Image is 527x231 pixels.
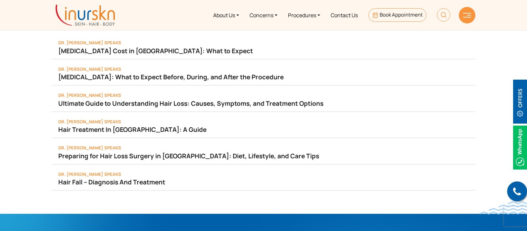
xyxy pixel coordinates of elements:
img: offerBt [513,80,527,124]
span: Dr. [PERSON_NAME] Speaks [58,145,121,151]
a: [MEDICAL_DATA] Cost in [GEOGRAPHIC_DATA]: What to Expect [58,46,469,56]
a: [MEDICAL_DATA]: What to Expect Before, During, and After the Procedure [58,72,469,82]
a: Hair Fall – Diagnosis And Treatment [58,177,469,187]
a: About Us [208,3,244,27]
img: hamLine.svg [463,13,471,18]
a: Preparing for Hair Loss Surgery in [GEOGRAPHIC_DATA]: Diet, Lifestyle, and Care Tips [58,151,469,161]
a: Contact Us [325,3,363,27]
img: Whatsappicon [513,126,527,170]
span: Dr. [PERSON_NAME] Speaks [58,119,121,125]
img: bluewave [479,201,527,214]
span: Dr. [PERSON_NAME] Speaks [58,66,121,72]
img: HeaderSearch [437,8,450,21]
a: Book Appointment [368,8,426,22]
a: Hair Treatment In [GEOGRAPHIC_DATA]: A Guide [58,125,469,134]
a: Concerns [244,3,283,27]
a: Procedures [283,3,325,27]
span: Book Appointment [380,11,423,18]
img: inurskn-logo [56,5,115,26]
span: Dr. [PERSON_NAME] Speaks [58,171,121,177]
a: Ultimate Guide to Understanding Hair Loss: Causes, Symptoms, and Treatment Options [58,99,469,108]
span: Dr. [PERSON_NAME] Speaks [58,92,121,98]
span: Dr. [PERSON_NAME] Speaks [58,40,121,46]
a: Whatsappicon [513,143,527,150]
